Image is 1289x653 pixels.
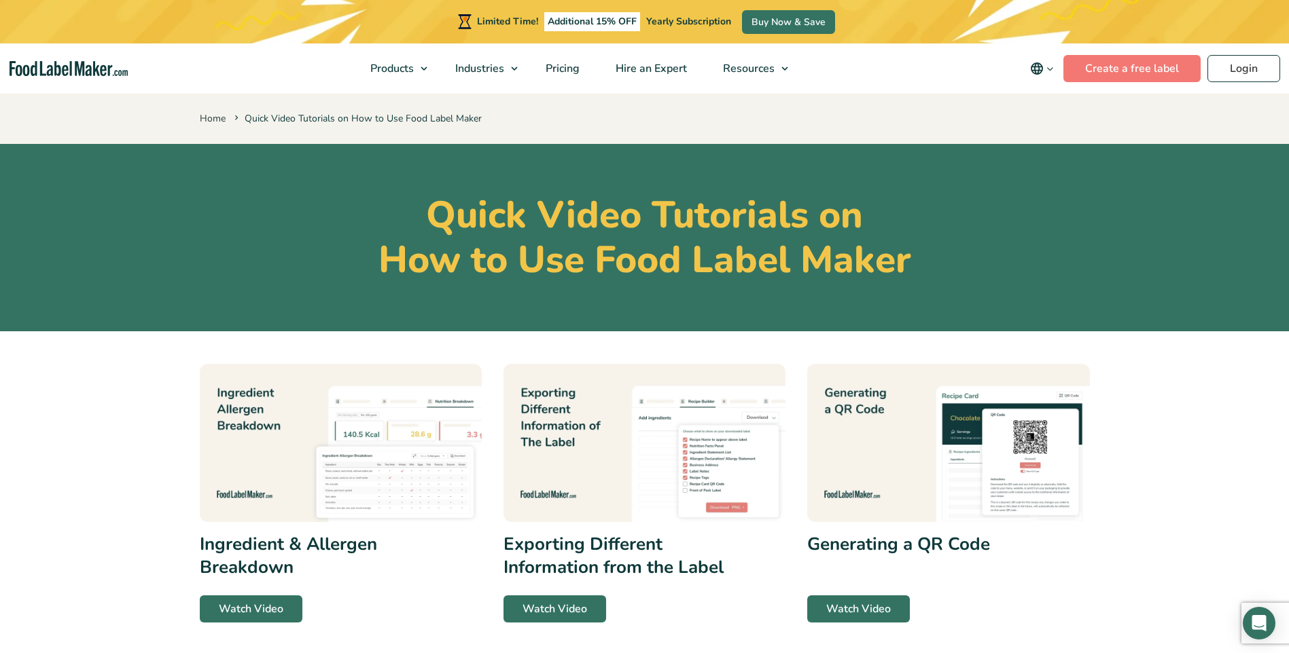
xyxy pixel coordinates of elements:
span: Additional 15% OFF [544,12,640,31]
span: Yearly Subscription [646,15,731,28]
a: Pricing [528,43,595,94]
h3: Ingredient & Allergen Breakdown [200,533,439,579]
a: Watch Video [504,595,606,622]
h3: Generating a QR Code [807,533,1046,556]
a: Resources [705,43,795,94]
span: Hire an Expert [612,61,688,76]
span: Quick Video Tutorials on How to Use Food Label Maker [232,112,482,125]
a: Products [353,43,434,94]
a: Buy Now & Save [742,10,835,34]
span: Pricing [542,61,581,76]
span: Limited Time! [477,15,538,28]
a: Watch Video [200,595,302,622]
a: Home [200,112,226,125]
a: Create a free label [1063,55,1201,82]
a: Hire an Expert [598,43,702,94]
h1: Quick Video Tutorials on How to Use Food Label Maker [200,193,1090,282]
a: Industries [438,43,525,94]
div: Open Intercom Messenger [1243,607,1275,639]
a: Watch Video [807,595,910,622]
span: Resources [719,61,776,76]
span: Industries [451,61,506,76]
h3: Exporting Different Information from the Label [504,533,743,579]
span: Products [366,61,415,76]
a: Login [1207,55,1280,82]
